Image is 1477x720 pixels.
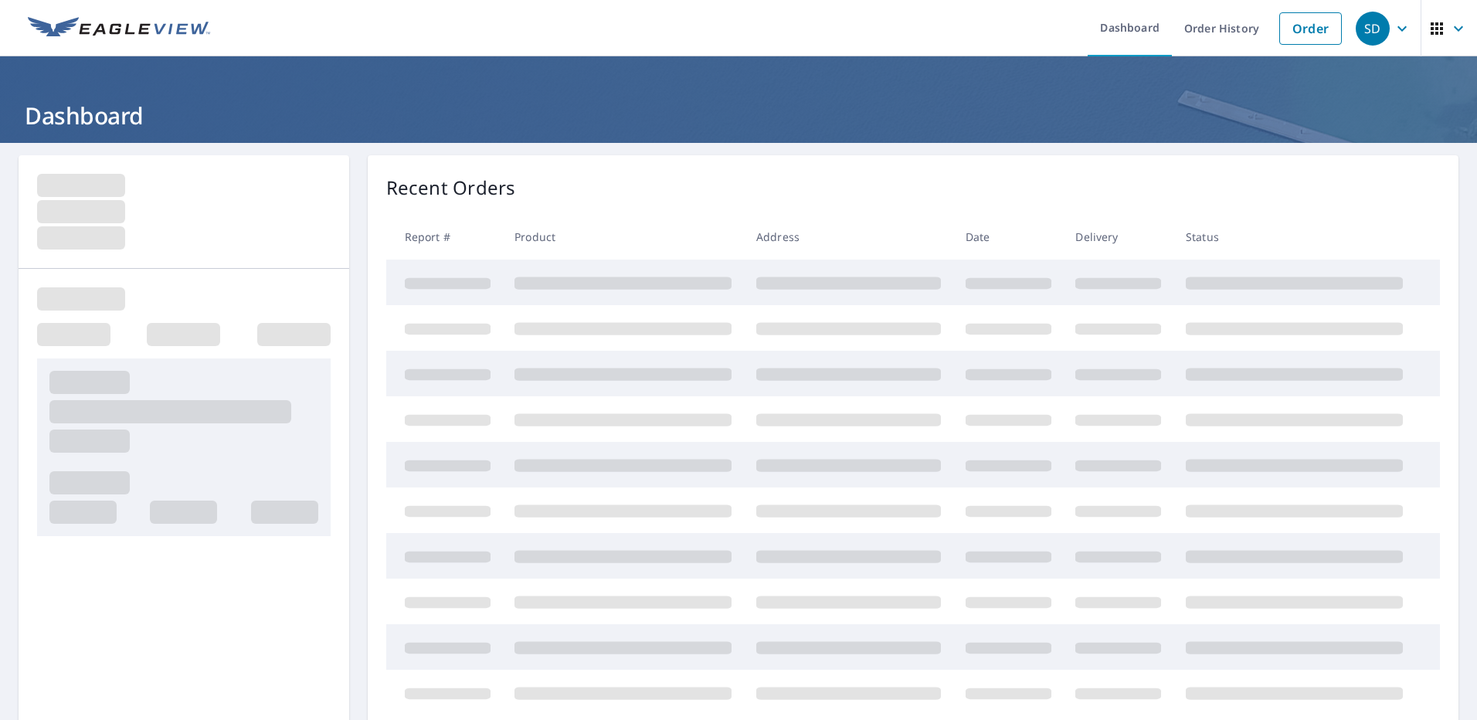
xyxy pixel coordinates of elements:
th: Delivery [1063,214,1173,260]
p: Recent Orders [386,174,516,202]
th: Address [744,214,953,260]
th: Date [953,214,1064,260]
h1: Dashboard [19,100,1458,131]
th: Status [1173,214,1415,260]
div: SD [1356,12,1390,46]
th: Product [502,214,744,260]
a: Order [1279,12,1342,45]
img: EV Logo [28,17,210,40]
th: Report # [386,214,503,260]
